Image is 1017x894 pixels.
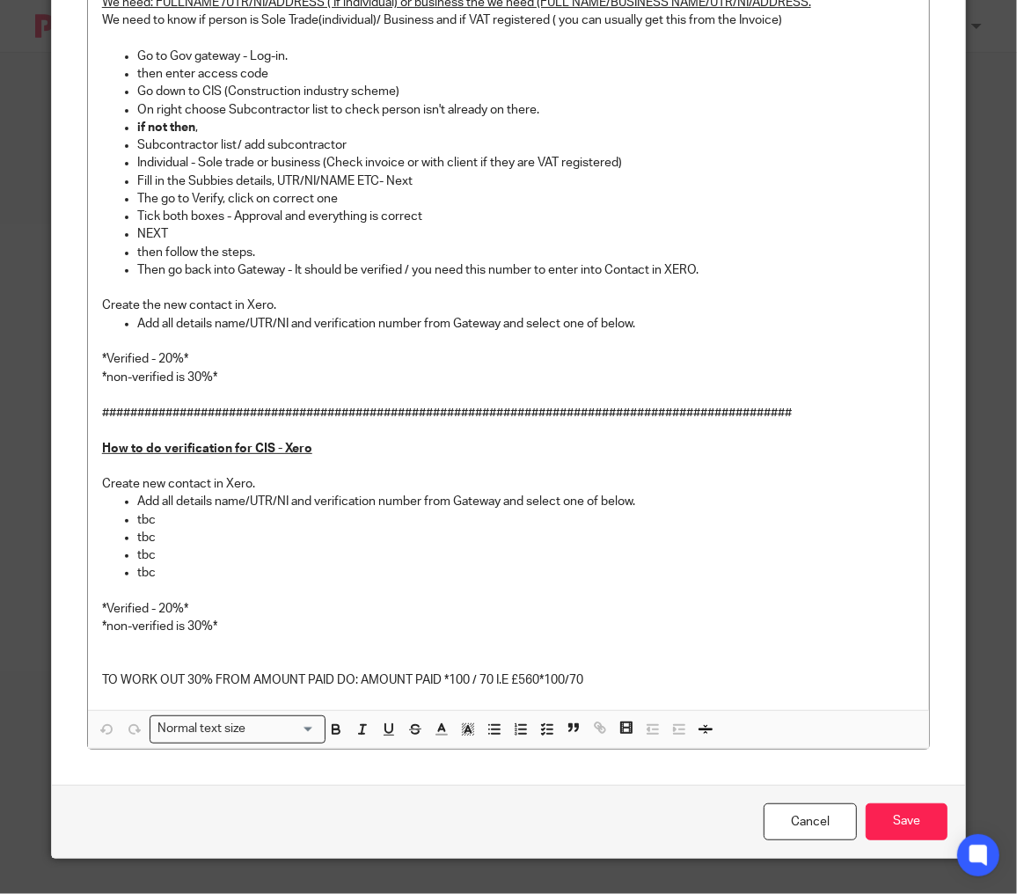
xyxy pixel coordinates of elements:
[866,803,947,841] input: Save
[102,618,915,635] p: *non-verified is 30%*
[137,190,915,208] p: The go to Verify, click on correct one
[137,172,915,190] p: Fill in the Subbies details, UTR/NI/NAME ETC- Next
[150,715,326,743] div: Search for option
[137,83,915,100] p: Go down to CIS (Construction industry scheme)
[137,154,915,172] p: Individual - Sole trade or business (Check invoice or with client if they are VAT registered)
[137,315,915,333] p: Add all details name/UTR/NI and verification number from Gateway and select one of below.
[154,720,250,738] span: Normal text size
[137,493,915,510] p: Add all details name/UTR/NI and verification number from Gateway and select one of below.
[102,404,915,421] p: ##################################################################################################
[137,564,915,582] p: tbc
[137,208,915,225] p: Tick both boxes - Approval and everything is correct
[102,369,915,386] p: *non-verified is 30%*
[102,475,915,493] p: Create new contact in Xero.
[102,11,915,29] p: We need to know if person is Sole Trade(individual)/ Business and if VAT registered ( you can usu...
[137,121,195,134] strong: if not then
[137,546,915,564] p: tbc
[137,529,915,546] p: tbc
[137,101,915,119] p: On right choose Subcontractor list to check person isn't already on there.
[102,297,915,314] p: Create the new contact in Xero.
[102,671,915,689] p: TO WORK OUT 30% FROM AMOUNT PAID DO: AMOUNT PAID *100 / 70 I.E £560*100/70
[102,333,915,369] p: *Verified - 20%*
[137,244,915,261] p: then follow the steps.
[102,583,915,619] p: *Verified - 20%*
[102,443,312,455] u: How to do verification for CIS - Xero
[137,119,915,136] p: ,
[137,65,915,83] p: then enter access code
[137,511,915,529] p: tbc
[137,48,915,65] p: Go to Gov gateway - Log-in.
[137,136,915,154] p: Subcontractor list/ add subcontractor
[137,261,915,279] p: Then go back into Gateway - It should be verified / you need this number to enter into Contact in...
[252,720,315,738] input: Search for option
[137,225,915,243] p: NEXT
[764,803,857,841] a: Cancel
